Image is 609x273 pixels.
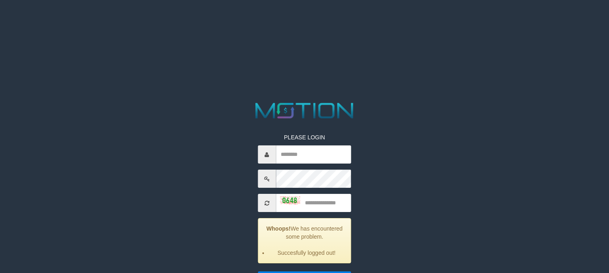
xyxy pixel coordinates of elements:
div: We has encountered some problem. [258,218,351,263]
li: Succesfully logged out! [268,249,345,257]
p: PLEASE LOGIN [258,133,351,141]
img: MOTION_logo.png [251,100,358,121]
strong: Whoops! [267,225,291,232]
img: captcha [280,196,300,204]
